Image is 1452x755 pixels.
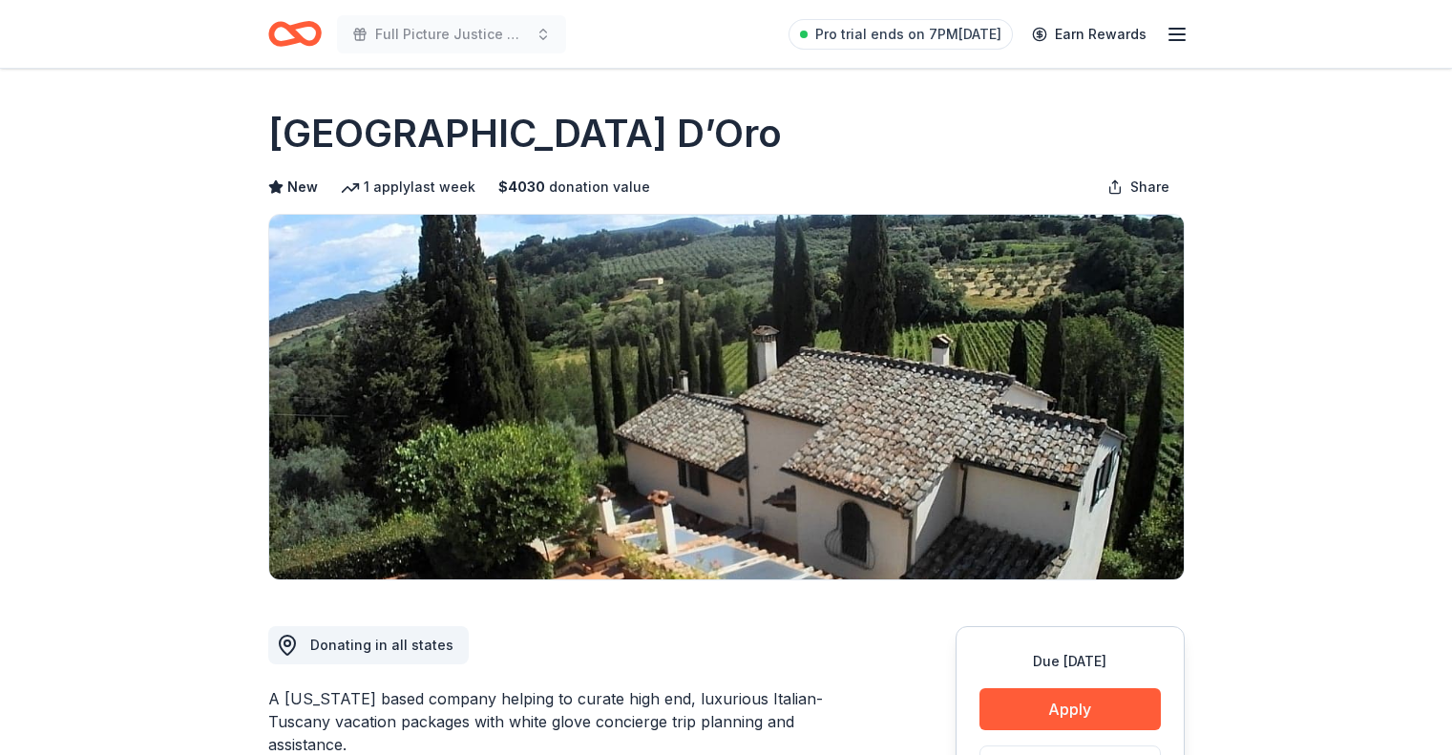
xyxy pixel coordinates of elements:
[337,15,566,53] button: Full Picture Justice Gala
[1021,17,1158,52] a: Earn Rewards
[375,23,528,46] span: Full Picture Justice Gala
[789,19,1013,50] a: Pro trial ends on 7PM[DATE]
[979,688,1161,730] button: Apply
[1130,176,1169,199] span: Share
[815,23,1001,46] span: Pro trial ends on 7PM[DATE]
[341,176,475,199] div: 1 apply last week
[268,107,782,160] h1: [GEOGRAPHIC_DATA] D’Oro
[287,176,318,199] span: New
[310,637,453,653] span: Donating in all states
[268,11,322,56] a: Home
[979,650,1161,673] div: Due [DATE]
[549,176,650,199] span: donation value
[498,176,545,199] span: $ 4030
[269,215,1184,579] img: Image for Villa Sogni D’Oro
[1092,168,1185,206] button: Share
